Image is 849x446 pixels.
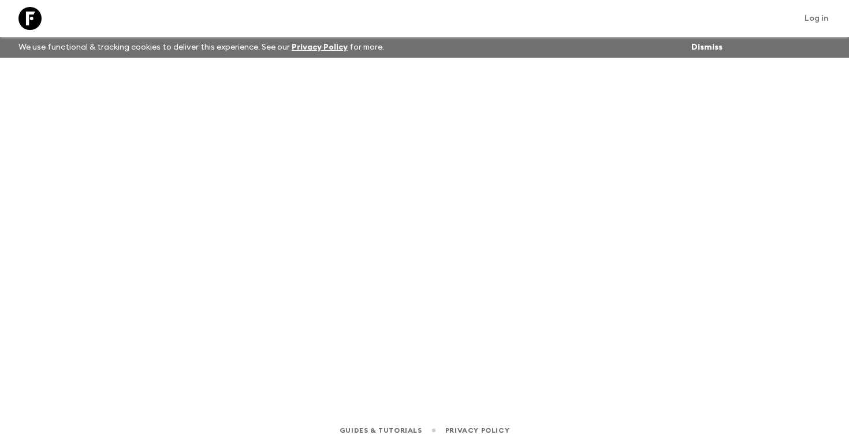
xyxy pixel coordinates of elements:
a: Guides & Tutorials [340,424,422,437]
a: Privacy Policy [292,43,348,51]
a: Log in [798,10,835,27]
a: Privacy Policy [445,424,509,437]
button: Dismiss [688,39,725,55]
p: We use functional & tracking cookies to deliver this experience. See our for more. [14,37,389,58]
